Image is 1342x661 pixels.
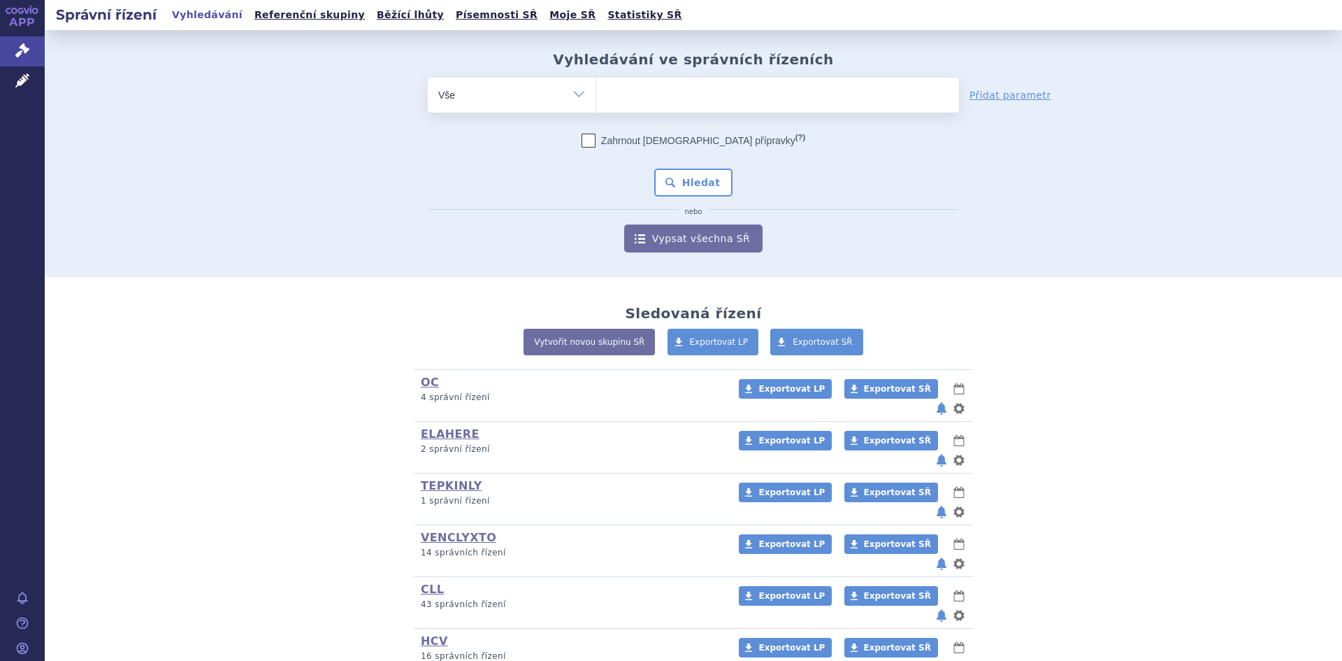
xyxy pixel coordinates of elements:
a: Přidat parametr [969,88,1051,102]
a: Běžící lhůty [373,6,448,24]
button: lhůty [952,639,966,656]
span: Exportovat LP [758,384,825,394]
a: CLL [421,583,444,596]
a: HCV [421,634,448,648]
a: Exportovat SŘ [844,379,938,399]
a: Exportovat LP [739,534,832,554]
p: 1 správní řízení [421,495,721,507]
span: Exportovat LP [758,488,825,497]
a: Exportovat SŘ [844,586,938,606]
span: Exportovat LP [758,539,825,549]
abbr: (?) [795,133,805,142]
button: nastavení [952,504,966,520]
span: Exportovat SŘ [793,337,853,347]
a: Vyhledávání [168,6,247,24]
button: notifikace [935,504,948,520]
button: nastavení [952,400,966,417]
a: Exportovat LP [739,379,832,399]
span: Exportovat LP [758,436,825,446]
a: Písemnosti SŘ [452,6,542,24]
button: notifikace [935,400,948,417]
p: 4 správní řízení [421,392,721,404]
i: nebo [678,208,709,216]
a: Vypsat všechna SŘ [624,225,763,253]
a: OC [421,376,439,389]
button: notifikace [935,452,948,469]
a: Exportovat SŘ [844,431,938,450]
button: nastavení [952,555,966,572]
a: Moje SŘ [545,6,600,24]
span: Exportovat LP [758,643,825,653]
span: Exportovat SŘ [864,539,931,549]
h2: Správní řízení [45,5,168,24]
span: Exportovat SŘ [864,643,931,653]
p: 43 správních řízení [421,599,721,611]
button: notifikace [935,555,948,572]
span: Exportovat LP [690,337,749,347]
a: Vytvořit novou skupinu SŘ [524,329,655,355]
a: ELAHERE [421,427,479,441]
a: Exportovat LP [739,586,832,606]
span: Exportovat LP [758,591,825,601]
button: nastavení [952,452,966,469]
p: 14 správních řízení [421,547,721,559]
a: Exportovat SŘ [844,638,938,658]
button: lhůty [952,536,966,553]
a: Exportovat LP [668,329,759,355]
button: lhůty [952,484,966,501]
a: VENCLYXTO [421,531,496,544]
a: Exportovat LP [739,431,832,450]
a: Referenční skupiny [250,6,369,24]
button: nastavení [952,607,966,624]
a: Exportovat SŘ [844,534,938,554]
span: Exportovat SŘ [864,591,931,601]
a: Exportovat LP [739,483,832,502]
label: Zahrnout [DEMOGRAPHIC_DATA] přípravky [582,134,805,148]
button: lhůty [952,588,966,604]
h2: Vyhledávání ve správních řízeních [553,51,834,68]
span: Exportovat SŘ [864,384,931,394]
a: Statistiky SŘ [603,6,686,24]
span: Exportovat SŘ [864,436,931,446]
span: Exportovat SŘ [864,488,931,497]
p: 2 správní řízení [421,443,721,455]
a: Exportovat LP [739,638,832,658]
button: notifikace [935,607,948,624]
a: TEPKINLY [421,479,482,492]
h2: Sledovaná řízení [625,305,761,322]
button: lhůty [952,381,966,397]
button: lhůty [952,432,966,449]
button: Hledat [654,169,733,197]
a: Exportovat SŘ [844,483,938,502]
a: Exportovat SŘ [770,329,863,355]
